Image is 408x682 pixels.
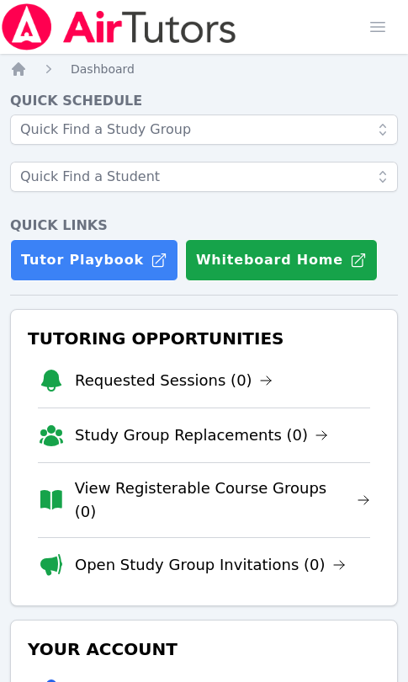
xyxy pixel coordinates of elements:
button: Whiteboard Home [185,239,378,281]
h3: Your Account [24,634,384,664]
a: View Registerable Course Groups (0) [75,477,370,524]
nav: Breadcrumb [10,61,398,77]
a: Tutor Playbook [10,239,178,281]
input: Quick Find a Study Group [10,115,398,145]
input: Quick Find a Student [10,162,398,192]
h3: Tutoring Opportunities [24,323,384,354]
span: Dashboard [71,62,135,76]
h4: Quick Links [10,216,398,236]
h4: Quick Schedule [10,91,398,111]
a: Open Study Group Invitations (0) [75,553,346,577]
a: Requested Sessions (0) [75,369,273,392]
a: Study Group Replacements (0) [75,424,328,447]
a: Dashboard [71,61,135,77]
